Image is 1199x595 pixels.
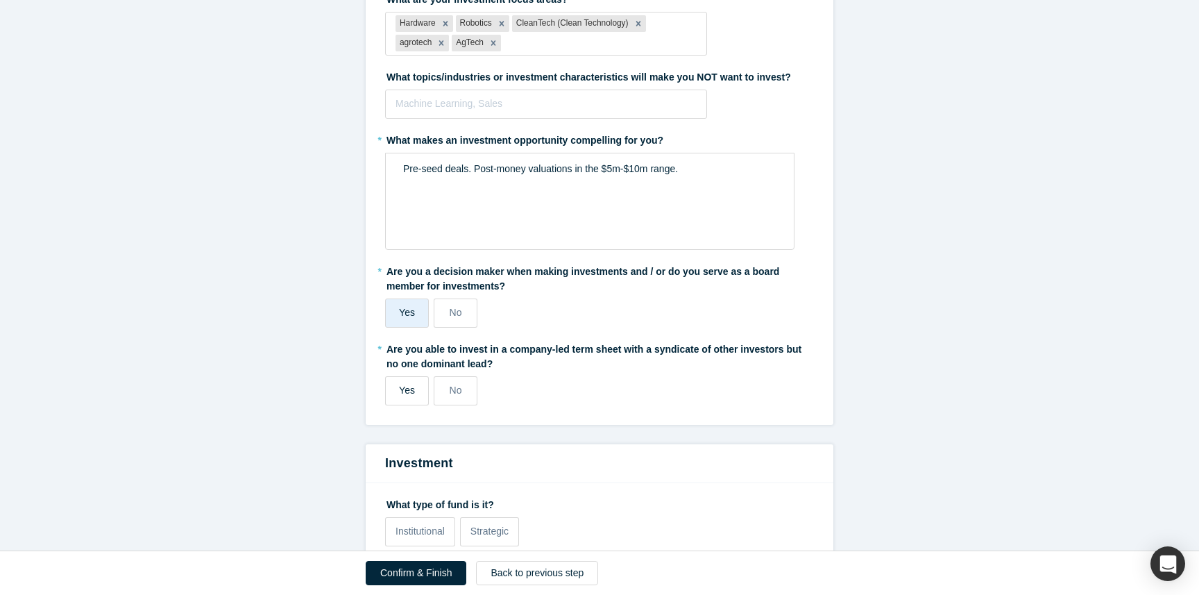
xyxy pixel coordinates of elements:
[452,35,486,51] div: AgTech
[395,158,785,181] div: rdw-editor
[456,15,494,32] div: Robotics
[486,35,501,51] div: Remove AgTech
[385,337,814,371] label: Are you able to invest in a company-led term sheet with a syndicate of other investors but no one...
[450,385,462,396] span: No
[385,128,814,148] label: What makes an investment opportunity compelling for you?
[399,385,415,396] span: Yes
[450,307,462,318] span: No
[385,260,814,294] label: Are you a decision maker when making investments and / or do you serve as a board member for inve...
[385,65,814,85] label: What topics/industries or investment characteristics will make you NOT want to invest?
[438,15,453,32] div: Remove Hardware
[476,561,598,585] button: Back to previous step
[399,307,415,318] span: Yes
[434,35,449,51] div: Remove agrotech
[470,526,509,537] span: Strategic
[385,153,794,250] div: rdw-wrapper
[396,15,438,32] div: Hardware
[385,493,814,512] label: What type of fund is it?
[494,15,509,32] div: Remove Robotics
[396,526,445,537] span: Institutional
[366,561,466,585] button: Confirm & Finish
[396,35,434,51] div: agrotech
[403,163,678,174] span: Pre-seed deals. Post-money valuations in the $5m-$10m range.
[385,454,814,473] h3: Investment
[512,15,631,32] div: CleanTech (Clean Technology)
[631,15,646,32] div: Remove CleanTech (Clean Technology)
